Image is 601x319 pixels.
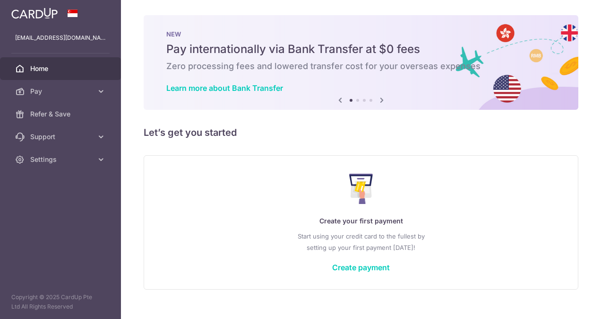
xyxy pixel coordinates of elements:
[30,109,93,119] span: Refer & Save
[30,132,93,142] span: Support
[349,174,373,204] img: Make Payment
[166,61,556,72] h6: Zero processing fees and lowered transfer cost for your overseas expenses
[166,30,556,38] p: NEW
[11,8,58,19] img: CardUp
[163,230,559,253] p: Start using your credit card to the fullest by setting up your first payment [DATE]!
[166,42,556,57] h5: Pay internationally via Bank Transfer at $0 fees
[166,83,283,93] a: Learn more about Bank Transfer
[144,15,578,110] img: Bank transfer banner
[30,155,93,164] span: Settings
[15,33,106,43] p: [EMAIL_ADDRESS][DOMAIN_NAME]
[144,125,578,140] h5: Let’s get you started
[30,87,93,96] span: Pay
[30,64,93,73] span: Home
[332,263,390,272] a: Create payment
[163,215,559,227] p: Create your first payment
